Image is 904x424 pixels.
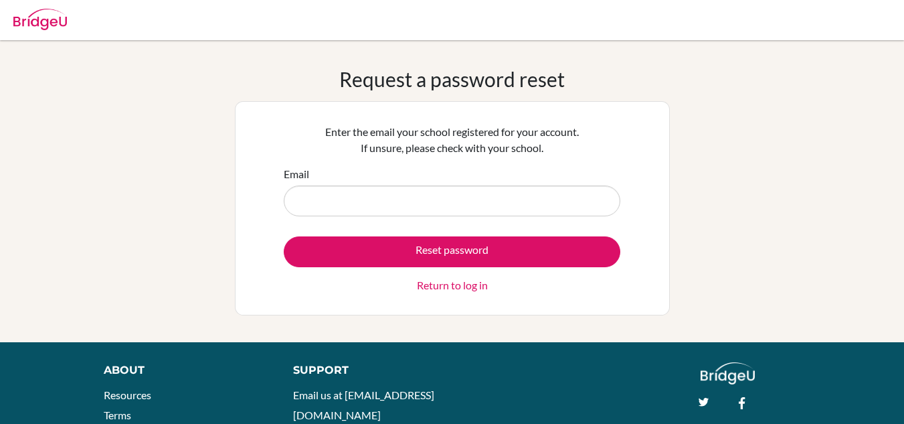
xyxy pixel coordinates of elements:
[284,166,309,182] label: Email
[104,362,263,378] div: About
[104,388,151,401] a: Resources
[104,409,131,421] a: Terms
[284,124,620,156] p: Enter the email your school registered for your account. If unsure, please check with your school.
[701,362,755,384] img: logo_white@2x-f4f0deed5e89b7ecb1c2cc34c3e3d731f90f0f143d5ea2071677605dd97b5244.png
[417,277,488,293] a: Return to log in
[293,388,434,421] a: Email us at [EMAIL_ADDRESS][DOMAIN_NAME]
[293,362,439,378] div: Support
[339,67,565,91] h1: Request a password reset
[13,9,67,30] img: Bridge-U
[284,236,620,267] button: Reset password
